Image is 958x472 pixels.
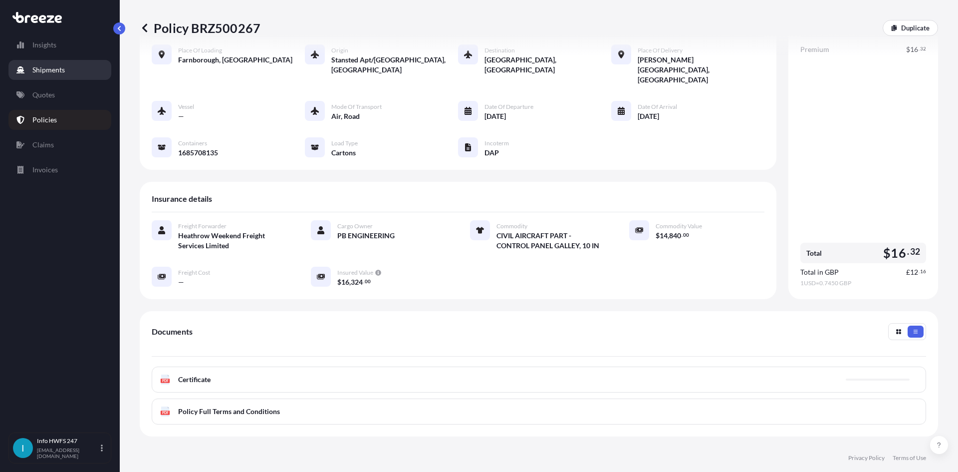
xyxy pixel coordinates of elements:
[349,279,351,286] span: ,
[331,148,356,158] span: Cartons
[683,233,689,237] span: 00
[178,139,207,147] span: Containers
[178,407,280,417] span: Policy Full Terms and Conditions
[919,270,920,273] span: .
[32,40,56,50] p: Insights
[337,269,373,277] span: Insured Value
[656,232,660,239] span: $
[883,247,891,259] span: $
[152,194,212,204] span: Insurance details
[178,103,194,111] span: Vessel
[8,85,111,105] a: Quotes
[32,65,65,75] p: Shipments
[800,279,926,287] span: 1 USD = 0.7450 GBP
[669,232,681,239] span: 840
[331,139,358,147] span: Load Type
[668,232,669,239] span: ,
[638,103,677,111] span: Date of Arrival
[638,55,764,85] span: [PERSON_NAME][GEOGRAPHIC_DATA], [GEOGRAPHIC_DATA]
[893,454,926,462] a: Terms of Use
[484,148,499,158] span: DAP
[920,270,926,273] span: 16
[484,103,533,111] span: Date of Departure
[8,135,111,155] a: Claims
[37,437,99,445] p: Info HWFS 247
[178,55,292,65] span: Farnborough, [GEOGRAPHIC_DATA]
[8,35,111,55] a: Insights
[848,454,885,462] a: Privacy Policy
[331,55,458,75] span: Stansted Apt/[GEOGRAPHIC_DATA], [GEOGRAPHIC_DATA]
[496,222,527,230] span: Commodity
[37,447,99,459] p: [EMAIL_ADDRESS][DOMAIN_NAME]
[152,327,193,337] span: Documents
[484,111,506,121] span: [DATE]
[337,222,373,230] span: Cargo Owner
[152,399,926,425] a: PDFPolicy Full Terms and Conditions
[178,231,287,251] span: Heathrow Weekend Freight Services Limited
[32,140,54,150] p: Claims
[178,148,218,158] span: 1685708135
[331,111,360,121] span: Air, Road
[178,375,211,385] span: Certificate
[21,443,24,453] span: I
[910,249,920,255] span: 32
[484,139,509,147] span: Incoterm
[484,55,611,75] span: [GEOGRAPHIC_DATA], [GEOGRAPHIC_DATA]
[363,280,364,283] span: .
[8,110,111,130] a: Policies
[883,20,938,36] a: Duplicate
[337,231,395,241] span: PB ENGINEERING
[656,222,702,230] span: Commodity Value
[891,247,906,259] span: 16
[178,269,210,277] span: Freight Cost
[365,280,371,283] span: 00
[351,279,363,286] span: 324
[341,279,349,286] span: 16
[901,23,930,33] p: Duplicate
[906,269,910,276] span: £
[638,111,659,121] span: [DATE]
[910,269,918,276] span: 12
[907,249,909,255] span: .
[32,115,57,125] p: Policies
[32,165,58,175] p: Invoices
[178,222,227,230] span: Freight Forwarder
[337,279,341,286] span: $
[162,411,169,415] text: PDF
[331,103,382,111] span: Mode of Transport
[162,379,169,383] text: PDF
[496,231,605,251] span: CIVIL AIRCRAFT PART - CONTROL PANEL GALLEY, 10 IN
[800,267,839,277] span: Total in GBP
[8,60,111,80] a: Shipments
[806,248,822,258] span: Total
[8,160,111,180] a: Invoices
[660,232,668,239] span: 14
[140,20,260,36] p: Policy BRZ500267
[682,233,683,237] span: .
[178,111,184,121] span: —
[32,90,55,100] p: Quotes
[178,277,184,287] span: —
